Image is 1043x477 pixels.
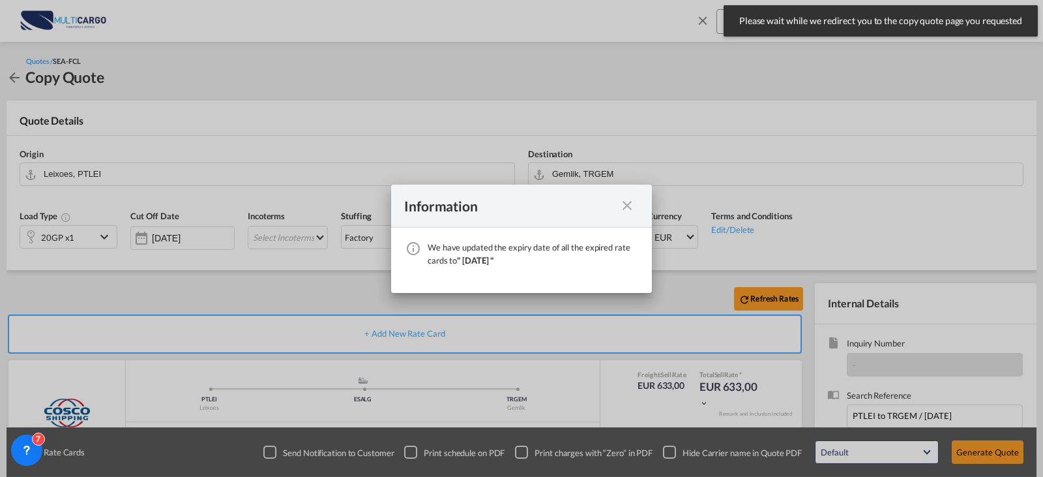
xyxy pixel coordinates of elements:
[735,14,1026,27] span: Please wait while we redirect you to the copy quote page you requested
[391,185,652,293] md-dialog: We have ...
[405,241,421,256] md-icon: icon-information-outline
[428,241,639,267] div: We have updated the expiry date of all the expired rate cards to
[457,255,493,266] span: " [DATE] "
[619,198,635,213] md-icon: icon-close fg-AAA8AD cursor
[404,198,615,214] div: Information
